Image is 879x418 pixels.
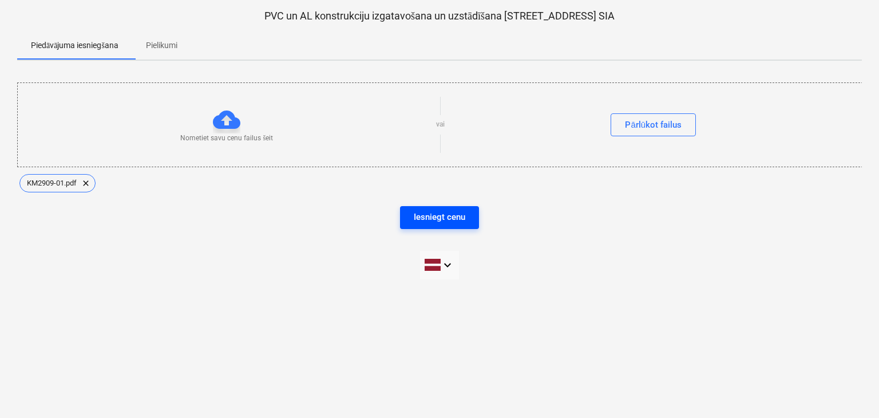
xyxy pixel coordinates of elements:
[625,117,682,132] div: Pārlūkot failus
[436,120,445,129] p: vai
[146,40,177,52] p: Pielikumi
[79,176,93,190] span: clear
[400,206,479,229] button: Iesniegt cenu
[611,113,696,136] button: Pārlūkot failus
[180,133,273,143] p: Nometiet savu cenu failus šeit
[17,82,863,167] div: Nometiet savu cenu failus šeitvaiPārlūkot failus
[20,179,84,187] span: KM2909-01.pdf
[17,9,862,23] p: PVC un AL konstrukciju izgatavošana un uzstādīšana [STREET_ADDRESS] SIA
[441,258,454,272] i: keyboard_arrow_down
[414,210,465,224] div: Iesniegt cenu
[31,40,118,52] p: Piedāvājuma iesniegšana
[19,174,96,192] div: KM2909-01.pdf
